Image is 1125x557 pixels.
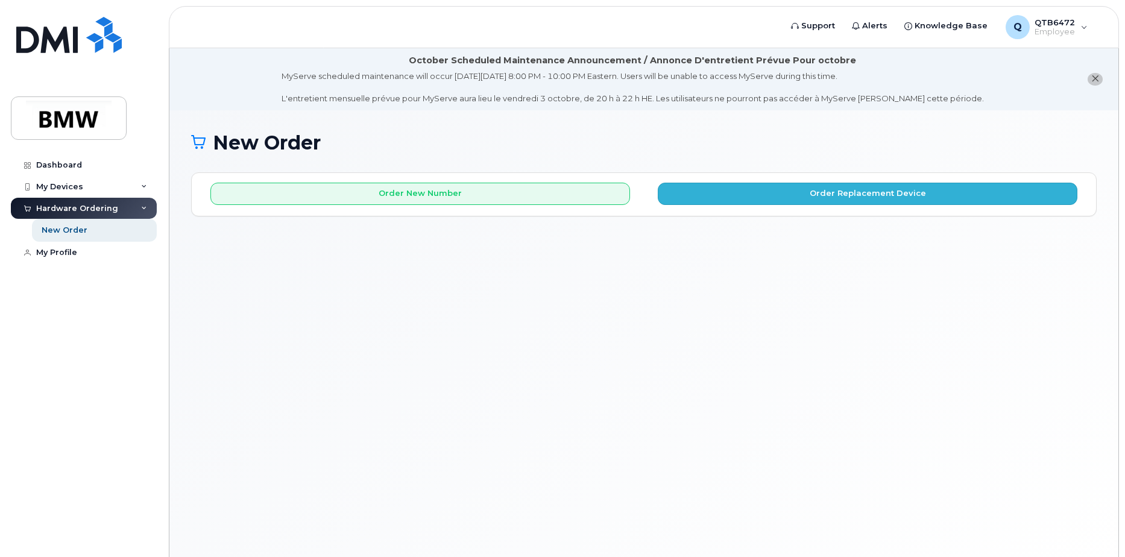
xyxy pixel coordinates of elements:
[282,71,984,104] div: MyServe scheduled maintenance will occur [DATE][DATE] 8:00 PM - 10:00 PM Eastern. Users will be u...
[1088,73,1103,86] button: close notification
[658,183,1077,205] button: Order Replacement Device
[191,132,1097,153] h1: New Order
[210,183,630,205] button: Order New Number
[1073,505,1116,548] iframe: Messenger Launcher
[409,54,856,67] div: October Scheduled Maintenance Announcement / Annonce D'entretient Prévue Pour octobre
